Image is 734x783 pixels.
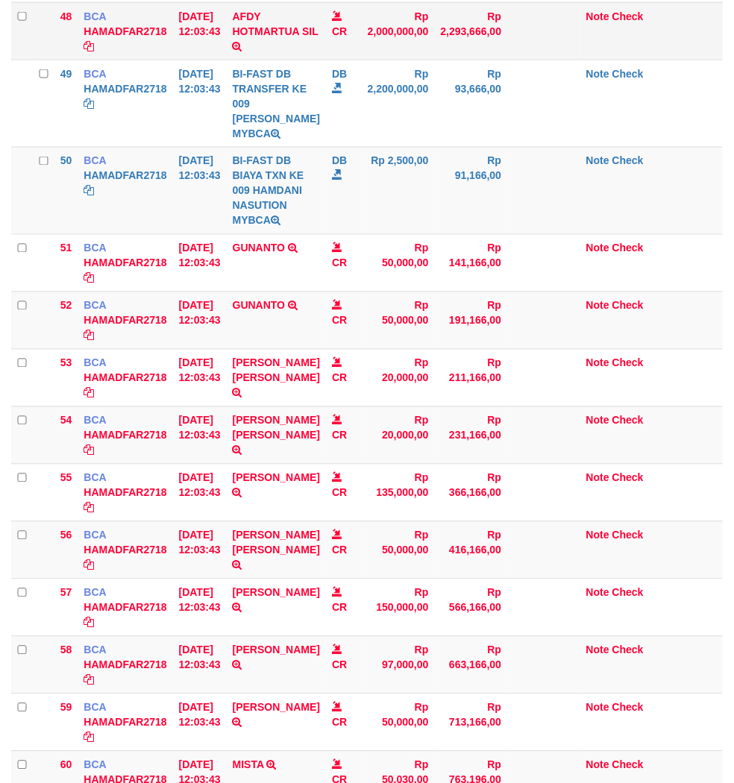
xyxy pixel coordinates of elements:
[332,487,347,499] span: CR
[84,544,166,556] a: HAMADFAR2718
[362,636,435,694] td: Rp 97,000,00
[612,529,644,541] a: Check
[84,602,166,614] a: HAMADFAR2718
[84,83,166,95] a: HAMADFAR2718
[586,357,609,369] a: Note
[233,10,319,37] a: AFDY HOTMARTUA SIL
[362,349,435,406] td: Rp 20,000,00
[84,170,166,182] a: HAMADFAR2718
[612,644,644,656] a: Check
[233,759,264,771] a: MISTA
[60,472,72,484] span: 55
[84,644,106,656] span: BCA
[332,430,347,441] span: CR
[84,300,106,312] span: BCA
[173,147,227,234] td: [DATE] 12:03:43
[233,472,320,484] a: [PERSON_NAME]
[612,357,644,369] a: Check
[434,579,507,636] td: Rp 566,166,00
[84,587,106,599] span: BCA
[332,155,347,167] span: DB
[60,587,72,599] span: 57
[434,636,507,694] td: Rp 663,166,00
[612,155,644,167] a: Check
[362,2,435,60] td: Rp 2,000,000,00
[60,357,72,369] span: 53
[586,415,609,427] a: Note
[362,406,435,464] td: Rp 20,000,00
[612,415,644,427] a: Check
[84,717,166,729] a: HAMADFAR2718
[586,472,609,484] a: Note
[84,25,166,37] a: HAMADFAR2718
[227,60,326,147] td: BI-FAST DB TRANSFER KE 009 [PERSON_NAME] MYBCA
[586,529,609,541] a: Note
[173,636,227,694] td: [DATE] 12:03:43
[362,464,435,521] td: Rp 135,000,00
[434,60,507,147] td: Rp 93,666,00
[233,702,320,714] a: [PERSON_NAME]
[332,68,347,80] span: DB
[612,300,644,312] a: Check
[586,702,609,714] a: Note
[84,372,166,384] a: HAMADFAR2718
[362,60,435,147] td: Rp 2,200,000,00
[84,155,106,167] span: BCA
[332,717,347,729] span: CR
[362,234,435,292] td: Rp 50,000,00
[173,694,227,751] td: [DATE] 12:03:43
[173,60,227,147] td: [DATE] 12:03:43
[173,292,227,349] td: [DATE] 12:03:43
[586,759,609,771] a: Note
[84,529,106,541] span: BCA
[173,2,227,60] td: [DATE] 12:03:43
[434,349,507,406] td: Rp 211,166,00
[434,147,507,234] td: Rp 91,166,00
[362,292,435,349] td: Rp 50,000,00
[60,68,72,80] span: 49
[434,234,507,292] td: Rp 141,166,00
[60,529,72,541] span: 56
[612,702,644,714] a: Check
[233,587,320,599] a: [PERSON_NAME]
[233,644,320,656] a: [PERSON_NAME]
[173,521,227,579] td: [DATE] 12:03:43
[362,147,435,234] td: Rp 2,500,00
[362,579,435,636] td: Rp 150,000,00
[173,579,227,636] td: [DATE] 12:03:43
[586,587,609,599] a: Note
[60,702,72,714] span: 59
[84,315,166,327] a: HAMADFAR2718
[586,10,609,22] a: Note
[60,415,72,427] span: 54
[586,68,609,80] a: Note
[434,292,507,349] td: Rp 191,166,00
[612,68,644,80] a: Check
[84,702,106,714] span: BCA
[233,415,320,441] a: [PERSON_NAME] [PERSON_NAME]
[332,659,347,671] span: CR
[84,257,166,269] a: HAMADFAR2718
[60,759,72,771] span: 60
[173,406,227,464] td: [DATE] 12:03:43
[332,25,347,37] span: CR
[586,644,609,656] a: Note
[612,472,644,484] a: Check
[362,694,435,751] td: Rp 50,000,00
[84,357,106,369] span: BCA
[434,2,507,60] td: Rp 2,293,666,00
[586,242,609,254] a: Note
[84,242,106,254] span: BCA
[434,406,507,464] td: Rp 231,166,00
[173,349,227,406] td: [DATE] 12:03:43
[233,300,286,312] a: GUNANTO
[60,300,72,312] span: 52
[233,529,320,556] a: [PERSON_NAME] [PERSON_NAME]
[332,602,347,614] span: CR
[60,242,72,254] span: 51
[173,234,227,292] td: [DATE] 12:03:43
[84,659,166,671] a: HAMADFAR2718
[332,315,347,327] span: CR
[84,430,166,441] a: HAMADFAR2718
[434,521,507,579] td: Rp 416,166,00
